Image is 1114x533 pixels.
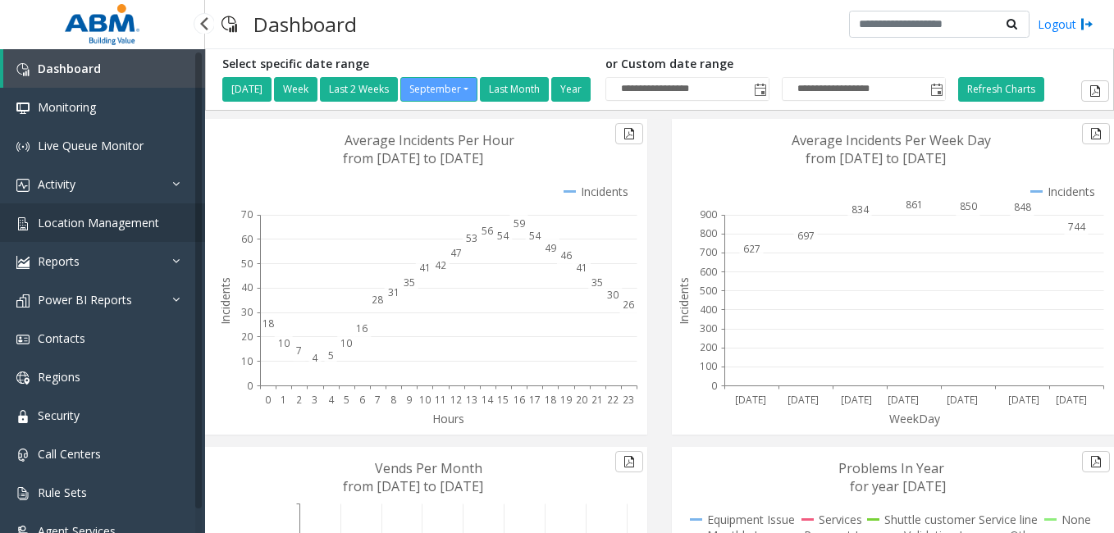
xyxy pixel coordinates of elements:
text: 4 [312,351,318,365]
text: 1 [281,393,286,407]
span: Regions [38,369,80,385]
button: Year [551,77,591,102]
text: 18 [545,393,556,407]
span: Live Queue Monitor [38,138,144,153]
span: Activity [38,176,75,192]
text: 3 [312,393,317,407]
text: 22 [607,393,619,407]
text: 0 [711,379,717,393]
text: 5 [344,393,349,407]
span: Power BI Reports [38,292,132,307]
button: Export to pdf [615,123,643,144]
text: 13 [466,393,477,407]
text: 56 [482,224,493,238]
text: 744 [1068,220,1086,234]
text: 59 [514,216,525,230]
text: 0 [247,379,253,393]
img: 'icon' [16,371,30,385]
text: 8 [390,393,396,407]
text: 9 [406,393,412,407]
text: 26 [623,298,634,312]
text: 400 [700,303,717,317]
text: from [DATE] to [DATE] [343,477,483,495]
text: 31 [388,285,399,299]
text: 600 [700,265,717,279]
text: 42 [435,258,446,272]
text: 30 [241,305,253,319]
text: 54 [529,229,541,243]
button: Export to pdf [1082,123,1110,144]
text: 47 [450,246,462,260]
img: 'icon' [16,140,30,153]
text: 4 [328,393,335,407]
span: Security [38,408,80,423]
span: Toggle popup [751,78,769,101]
text: 848 [1014,200,1031,214]
text: 53 [466,231,477,245]
text: 23 [623,393,634,407]
text: WeekDay [889,411,941,426]
text: 46 [560,248,572,262]
text: from [DATE] to [DATE] [806,149,946,167]
text: 850 [960,199,977,213]
img: 'icon' [16,487,30,500]
text: 20 [576,393,587,407]
text: Incidents [676,277,692,325]
text: 41 [576,261,587,275]
text: 10 [241,354,253,368]
text: 10 [419,393,431,407]
text: Incidents [217,277,233,325]
img: 'icon' [16,102,30,115]
text: from [DATE] to [DATE] [343,149,483,167]
img: 'icon' [16,256,30,269]
text: Vends Per Month [375,459,482,477]
span: Toggle popup [927,78,945,101]
text: 30 [607,288,619,302]
text: 41 [419,261,431,275]
text: 800 [700,226,717,240]
button: Refresh Charts [958,77,1044,102]
img: logout [1080,16,1093,33]
text: 300 [700,321,717,335]
text: 60 [241,232,253,246]
text: 7 [375,393,381,407]
text: 861 [906,198,923,212]
img: 'icon' [16,63,30,76]
text: 15 [497,393,509,407]
text: 70 [241,207,253,221]
text: 50 [241,257,253,271]
text: [DATE] [841,393,872,407]
text: [DATE] [735,393,766,407]
text: 100 [700,359,717,373]
text: 12 [450,393,462,407]
text: 35 [404,276,415,289]
text: Hours [432,411,464,426]
span: Monitoring [38,99,96,115]
img: 'icon' [16,294,30,307]
text: 16 [514,393,525,407]
text: Average Incidents Per Week Day [792,131,991,149]
text: 16 [356,321,368,335]
text: 0 [265,393,271,407]
button: Export to pdf [1082,451,1110,472]
button: Export to pdf [615,451,643,472]
text: 17 [529,393,541,407]
text: 200 [700,340,717,354]
text: for year [DATE] [850,477,946,495]
text: 10 [278,336,290,350]
span: Contacts [38,330,85,346]
text: 40 [241,280,253,294]
text: 700 [700,245,717,259]
text: 6 [359,393,365,407]
img: 'icon' [16,410,30,423]
img: 'icon' [16,449,30,462]
h5: or Custom date range [605,57,946,71]
span: Reports [38,253,80,269]
img: 'icon' [16,217,30,230]
a: Logout [1038,16,1093,33]
img: 'icon' [16,179,30,192]
button: Export to pdf [1081,80,1109,102]
span: Call Centers [38,446,101,462]
h5: Select specific date range [222,57,593,71]
button: [DATE] [222,77,272,102]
